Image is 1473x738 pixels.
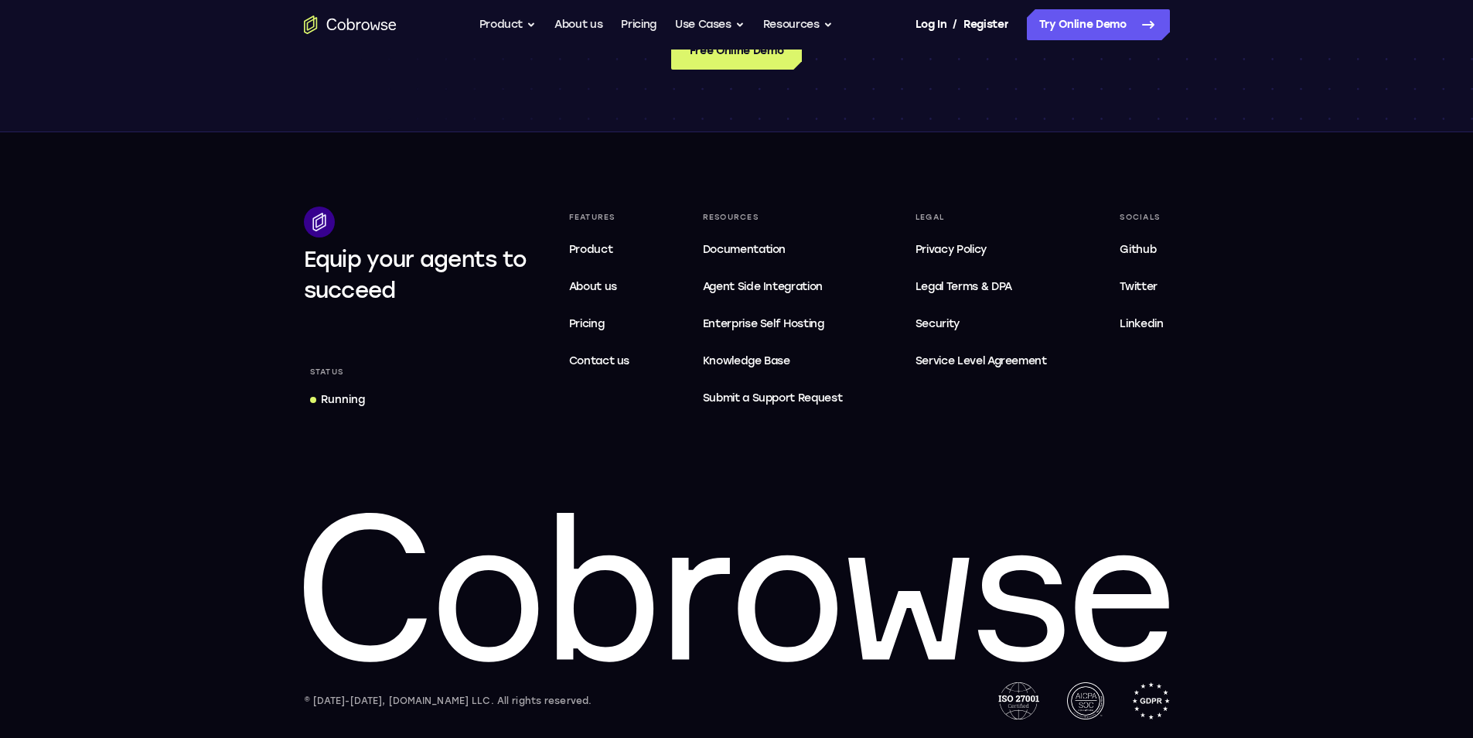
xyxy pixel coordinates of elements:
span: Submit a Support Request [703,389,843,408]
img: GDPR [1132,682,1170,719]
span: Knowledge Base [703,354,790,367]
a: Free Online Demo [671,32,802,70]
span: Privacy Policy [916,243,987,256]
div: © [DATE]-[DATE], [DOMAIN_NAME] LLC. All rights reserved. [304,693,592,709]
a: About us [554,9,602,40]
a: Agent Side Integration [697,272,849,302]
button: Use Cases [675,9,745,40]
button: Resources [763,9,833,40]
a: Product [563,234,636,265]
a: Enterprise Self Hosting [697,309,849,340]
span: Documentation [703,243,786,256]
button: Product [479,9,537,40]
div: Status [304,361,350,383]
div: Running [321,392,365,408]
span: Service Level Agreement [916,352,1047,371]
span: About us [569,280,617,293]
span: Linkedin [1120,317,1163,330]
span: Contact us [569,354,630,367]
a: Twitter [1113,272,1169,302]
span: Pricing [569,317,605,330]
span: Security [916,317,960,330]
span: / [953,15,957,34]
div: Resources [697,207,849,228]
a: Running [304,386,371,414]
div: Legal [909,207,1053,228]
a: Register [963,9,1008,40]
a: Submit a Support Request [697,383,849,414]
img: ISO [998,682,1038,719]
span: Agent Side Integration [703,278,843,296]
a: Linkedin [1113,309,1169,340]
span: Enterprise Self Hosting [703,315,843,333]
a: Privacy Policy [909,234,1053,265]
img: AICPA SOC [1067,682,1104,719]
a: Try Online Demo [1027,9,1170,40]
a: Security [909,309,1053,340]
a: About us [563,272,636,302]
a: Service Level Agreement [909,346,1053,377]
a: Go to the home page [304,15,397,34]
div: Features [563,207,636,228]
a: Pricing [621,9,656,40]
a: Knowledge Base [697,346,849,377]
span: Twitter [1120,280,1158,293]
div: Socials [1113,207,1169,228]
a: Legal Terms & DPA [909,272,1053,302]
span: Equip your agents to succeed [304,246,527,303]
a: Contact us [563,346,636,377]
a: Pricing [563,309,636,340]
a: Documentation [697,234,849,265]
a: Log In [916,9,946,40]
span: Github [1120,243,1156,256]
span: Product [569,243,613,256]
a: Github [1113,234,1169,265]
span: Legal Terms & DPA [916,280,1012,293]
